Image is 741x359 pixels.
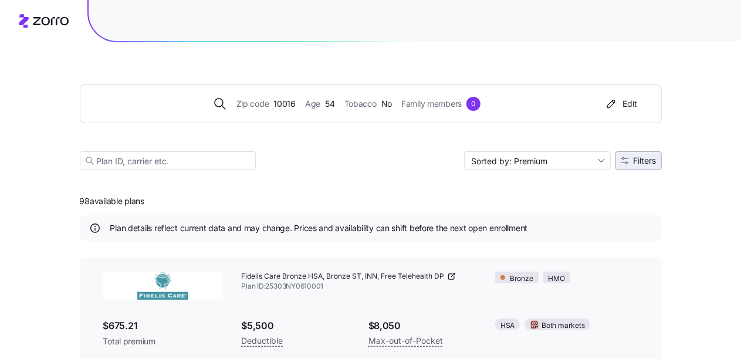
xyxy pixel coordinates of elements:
input: Sort by [464,151,611,170]
span: 10016 [273,97,296,110]
span: Filters [634,157,657,165]
span: Tobacco [344,97,377,110]
span: Plan ID: 25303NY0610001 [242,282,477,292]
img: Fidelis Care [103,272,223,300]
span: Bronze [510,273,533,285]
span: HMO [549,273,565,285]
span: HSA [500,320,515,331]
span: Total premium [103,336,223,347]
span: Max-out-of-Pocket [368,334,443,348]
button: Filters [615,151,662,170]
span: Family members [401,97,462,110]
span: Both markets [542,320,584,331]
span: 54 [325,97,334,110]
input: Plan ID, carrier etc. [80,151,256,170]
span: $8,050 [368,319,476,333]
span: Fidelis Care Bronze HSA, Bronze ST, INN, Free Telehealth DP [242,272,445,282]
span: Age [305,97,320,110]
span: 98 available plans [80,195,144,207]
div: Edit [604,98,638,110]
span: No [381,97,392,110]
span: $675.21 [103,319,223,333]
button: Edit [600,94,642,113]
span: Zip code [236,97,269,110]
span: Plan details reflect current data and may change. Prices and availability can shift before the ne... [110,222,528,234]
div: 0 [466,97,481,111]
span: Deductible [242,334,283,348]
span: $5,500 [242,319,350,333]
